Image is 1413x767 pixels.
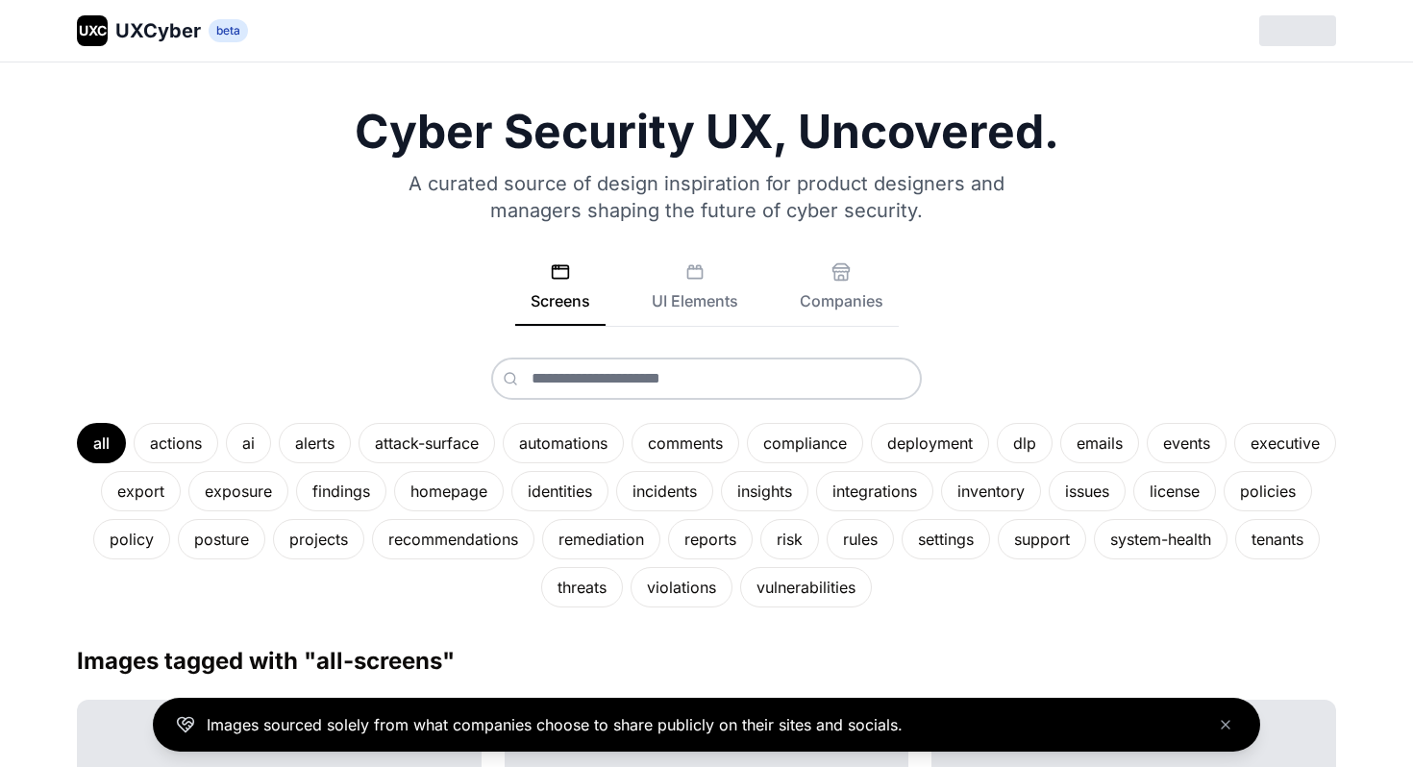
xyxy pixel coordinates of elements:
div: dlp [997,423,1053,463]
div: vulnerabilities [740,567,872,607]
span: UXC [79,21,107,40]
div: executive [1234,423,1336,463]
button: UI Elements [636,262,754,326]
div: projects [273,519,364,559]
div: ai [226,423,271,463]
div: recommendations [372,519,534,559]
div: homepage [394,471,504,511]
div: emails [1060,423,1139,463]
div: deployment [871,423,989,463]
div: compliance [747,423,863,463]
div: export [101,471,181,511]
div: inventory [941,471,1041,511]
div: exposure [188,471,288,511]
p: Images sourced solely from what companies choose to share publicly on their sites and socials. [207,713,903,736]
div: findings [296,471,386,511]
div: tenants [1235,519,1320,559]
div: settings [902,519,990,559]
div: incidents [616,471,713,511]
div: actions [134,423,218,463]
div: posture [178,519,265,559]
div: system-health [1094,519,1227,559]
div: violations [631,567,732,607]
div: alerts [279,423,351,463]
div: attack-surface [359,423,495,463]
div: rules [827,519,894,559]
div: remediation [542,519,660,559]
button: Companies [784,262,899,326]
div: reports [668,519,753,559]
div: identities [511,471,608,511]
div: events [1147,423,1227,463]
div: support [998,519,1086,559]
div: all [77,423,126,463]
a: UXCUXCyberbeta [77,15,248,46]
div: insights [721,471,808,511]
div: issues [1049,471,1126,511]
div: comments [632,423,739,463]
div: automations [503,423,624,463]
button: Close banner [1214,713,1237,736]
div: threats [541,567,623,607]
div: license [1133,471,1216,511]
button: Screens [515,262,606,326]
h1: Cyber Security UX, Uncovered. [77,109,1336,155]
div: policies [1224,471,1312,511]
span: beta [209,19,248,42]
p: A curated source of design inspiration for product designers and managers shaping the future of c... [384,170,1029,224]
h2: Images tagged with " all-screens " [77,646,1336,677]
div: integrations [816,471,933,511]
div: risk [760,519,819,559]
div: policy [93,519,170,559]
span: UXCyber [115,17,201,44]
